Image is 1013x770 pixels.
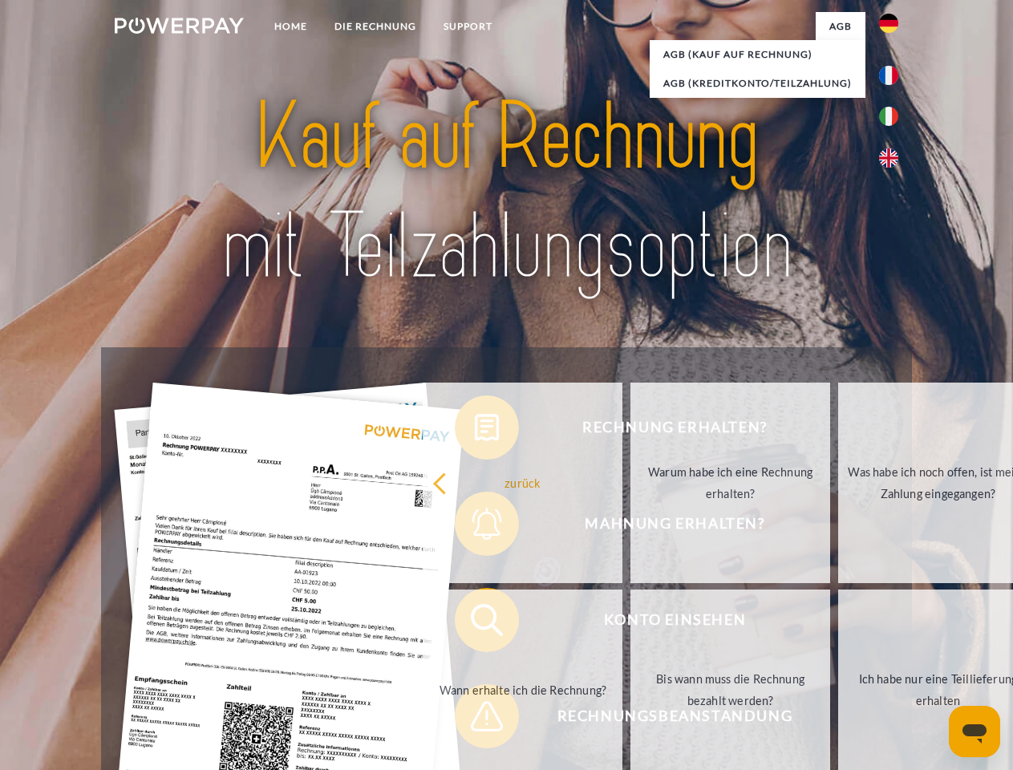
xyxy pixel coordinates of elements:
img: en [879,148,898,168]
img: logo-powerpay-white.svg [115,18,244,34]
img: it [879,107,898,126]
img: fr [879,66,898,85]
div: Wann erhalte ich die Rechnung? [432,679,613,700]
a: agb [816,12,865,41]
a: AGB (Kauf auf Rechnung) [650,40,865,69]
a: DIE RECHNUNG [321,12,430,41]
iframe: Schaltfläche zum Öffnen des Messaging-Fensters [949,706,1000,757]
a: Home [261,12,321,41]
img: de [879,14,898,33]
div: zurück [432,472,613,493]
div: Bis wann muss die Rechnung bezahlt werden? [640,668,821,711]
div: Warum habe ich eine Rechnung erhalten? [640,461,821,505]
a: AGB (Kreditkonto/Teilzahlung) [650,69,865,98]
img: title-powerpay_de.svg [153,77,860,307]
a: SUPPORT [430,12,506,41]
